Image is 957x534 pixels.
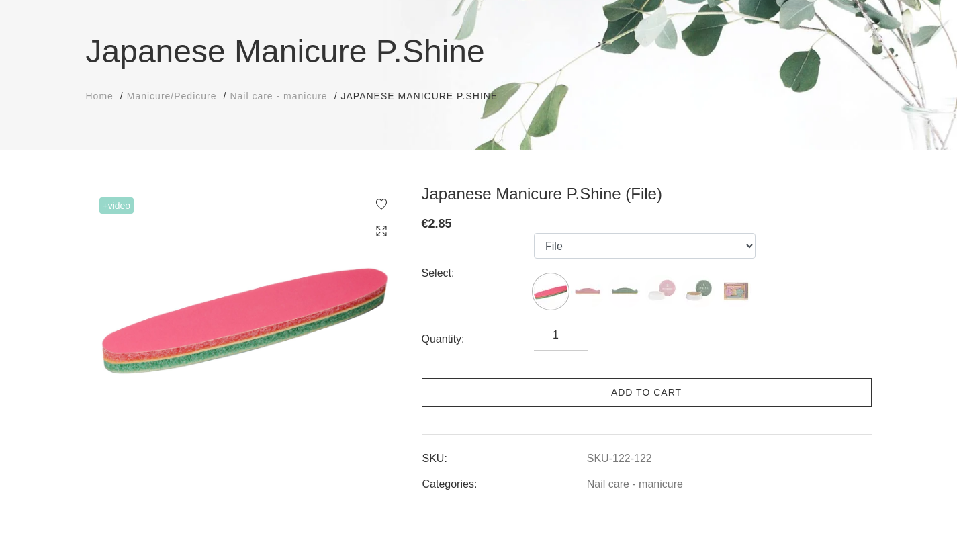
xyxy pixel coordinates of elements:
[422,328,535,350] div: Quantity:
[422,263,535,284] div: Select:
[608,275,641,308] img: ...
[86,89,113,103] a: Home
[422,467,586,492] td: Categories:
[86,91,113,101] span: Home
[230,89,327,103] a: Nail care - manicure
[422,184,872,204] h3: Japanese Manicure P.Shine (File)
[645,275,678,308] img: ...
[587,478,683,490] a: Nail care - manicure
[587,453,652,465] a: SKU-122-122
[127,91,217,101] span: Manicure/Pedicure
[341,89,512,103] li: Japanese Manicure P.Shine
[99,197,134,214] span: +Video
[428,217,452,230] span: 2.85
[682,275,715,308] img: ...
[127,89,217,103] a: Manicure/Pedicure
[422,378,872,407] a: Add to cart
[719,275,752,308] img: ...
[422,441,586,467] td: SKU:
[86,28,872,76] h1: Japanese Manicure P.Shine
[422,217,428,230] span: €
[534,275,567,308] img: ...
[230,91,327,101] span: Nail care - manicure
[86,184,402,443] img: Japanese Manicure P.Shine
[571,275,604,308] img: ...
